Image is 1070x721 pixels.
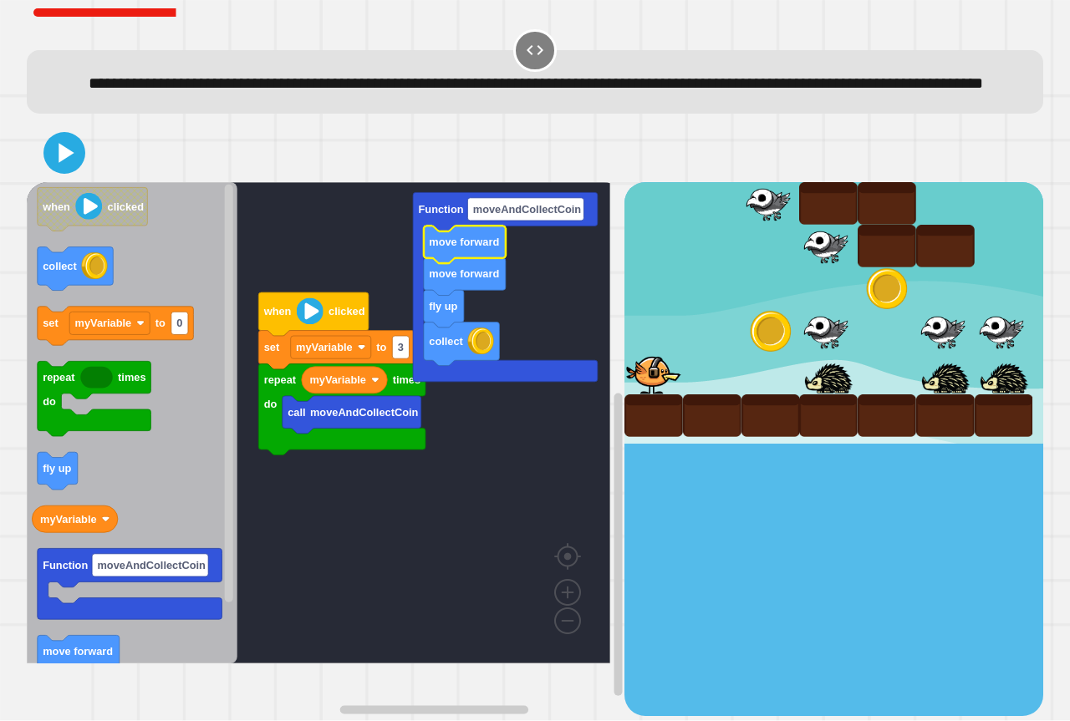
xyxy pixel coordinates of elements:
text: move forward [429,236,499,249]
text: repeat [43,372,75,384]
text: do [43,395,56,408]
text: to [376,342,386,354]
text: Function [418,203,463,216]
text: call [288,406,305,419]
text: do [264,399,278,411]
text: fly up [429,300,457,312]
text: moveAndCollectCoin [310,406,419,419]
text: move forward [43,646,113,658]
text: when [42,201,70,213]
text: myVariable [40,513,97,526]
text: myVariable [296,342,353,354]
text: 0 [176,317,182,330]
text: collect [429,335,463,348]
text: move forward [429,268,499,281]
text: times [118,372,145,384]
div: Blockly Workspace [27,182,624,715]
text: myVariable [75,317,132,330]
text: fly up [43,462,71,475]
text: Function [43,559,88,571]
text: 3 [398,342,404,354]
text: moveAndCollectCoin [97,559,206,571]
text: times [393,374,420,387]
text: set [264,342,280,354]
text: myVariable [309,374,366,387]
text: moveAndCollectCoin [473,203,582,216]
text: clicked [329,306,364,318]
text: clicked [108,201,144,213]
text: set [43,317,59,330]
text: to [155,317,166,330]
text: repeat [264,374,297,387]
text: when [263,306,292,318]
text: collect [43,260,77,272]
